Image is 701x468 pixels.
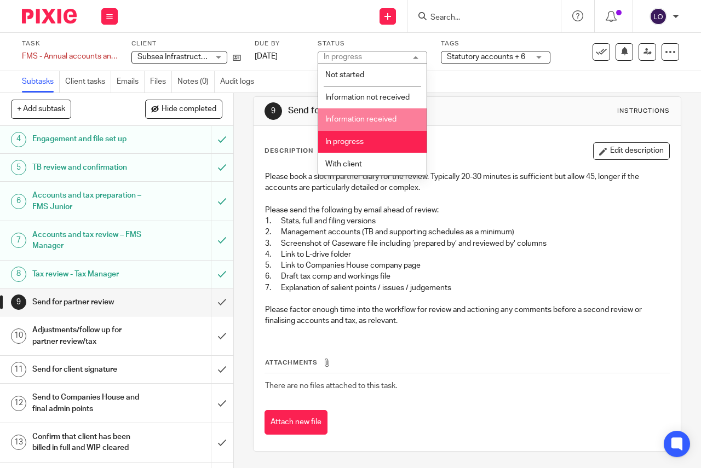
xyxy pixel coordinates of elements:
div: 12 [11,396,26,411]
div: FMS - Annual accounts and corporation tax - [DATE] [22,51,118,62]
div: 5 [11,160,26,175]
label: Status [318,39,427,48]
h1: Confirm that client has been billed in full and WIP cleared [32,429,144,457]
div: 8 [11,267,26,282]
p: Please factor enough time into the workflow for review and actioning any comments before a second... [265,304,669,327]
h1: Accounts and tax review – FMS Manager [32,227,144,255]
span: There are no files attached to this task. [265,382,397,390]
button: Hide completed [145,100,222,118]
div: 9 [11,294,26,310]
p: 3. Screenshot of Caseware file including ‘prepared by’ and reviewed by’ columns [265,238,669,249]
img: svg%3E [650,8,667,25]
div: 13 [11,435,26,450]
p: 7. Explanation of salient points / issues / judgements [265,282,669,293]
div: 11 [11,362,26,377]
div: FMS - Annual accounts and corporation tax - December 2024 [22,51,118,62]
button: Edit description [593,142,670,160]
h1: Send for partner review [32,294,144,310]
span: Statutory accounts + 6 [447,53,525,61]
div: In progress [324,53,362,61]
span: In progress [325,138,364,146]
span: Information received [325,115,397,123]
span: Subsea Infrastructure Limited [137,53,240,61]
span: Information not received [325,94,410,101]
p: Please send the following by email ahead of review: [265,205,669,216]
h1: Send for partner review [288,105,491,117]
p: 4. Link to L-drive folder [265,249,669,260]
span: Hide completed [162,105,216,114]
div: 9 [265,102,282,120]
a: Client tasks [65,71,111,93]
span: Not started [325,71,364,79]
button: Attach new file [265,410,327,435]
h1: Engagement and file set up [32,131,144,147]
h1: Send to Companies House and final admin points [32,389,144,417]
a: Audit logs [220,71,260,93]
p: Please book a slot in partner diary for the review. Typically 20-30 minutes is sufficient but all... [265,171,669,194]
h1: Accounts and tax preparation – FMS Junior [32,187,144,215]
p: 1. Stats, full and filing versions [265,216,669,227]
p: 2. Management accounts (TB and supporting schedules as a minimum) [265,227,669,238]
span: [DATE] [255,53,278,60]
a: Notes (0) [177,71,215,93]
input: Search [429,13,528,23]
p: Description [265,147,313,155]
button: + Add subtask [11,100,71,118]
div: 4 [11,132,26,147]
div: 6 [11,194,26,209]
label: Tags [441,39,550,48]
h1: TB review and confirmation [32,159,144,176]
a: Emails [117,71,145,93]
label: Task [22,39,118,48]
h1: Send for client signature [32,361,144,378]
a: Files [150,71,172,93]
div: Instructions [617,107,670,115]
a: Subtasks [22,71,60,93]
label: Client [131,39,241,48]
div: 10 [11,328,26,344]
img: Pixie [22,9,77,24]
p: 6. Draft tax comp and workings file [265,271,669,282]
div: 7 [11,233,26,248]
span: Attachments [265,360,318,366]
label: Due by [255,39,304,48]
h1: Tax review - Tax Manager [32,266,144,282]
p: 5. Link to Companies House company page [265,260,669,271]
h1: Adjustments/follow up for partner review/tax [32,322,144,350]
span: With client [325,160,362,168]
